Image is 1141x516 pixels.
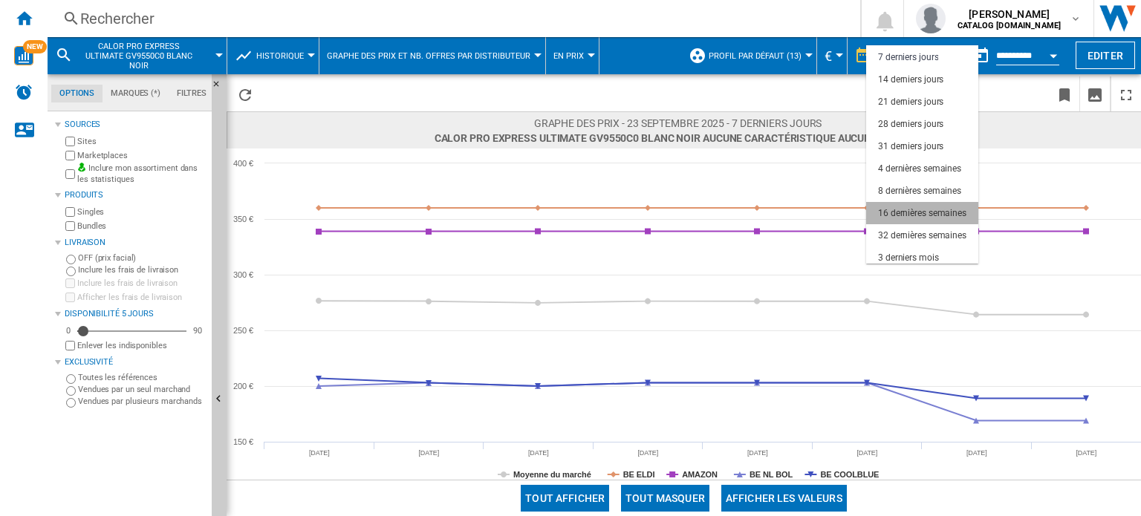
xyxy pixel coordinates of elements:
div: 14 derniers jours [878,74,943,86]
div: 4 dernières semaines [878,163,961,175]
div: 3 derniers mois [878,252,939,264]
div: 21 derniers jours [878,96,943,108]
div: 28 derniers jours [878,118,943,131]
div: 8 dernières semaines [878,185,961,197]
div: 16 dernières semaines [878,207,966,220]
div: 32 dernières semaines [878,229,966,242]
div: 7 derniers jours [878,51,938,64]
div: 31 derniers jours [878,140,943,153]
